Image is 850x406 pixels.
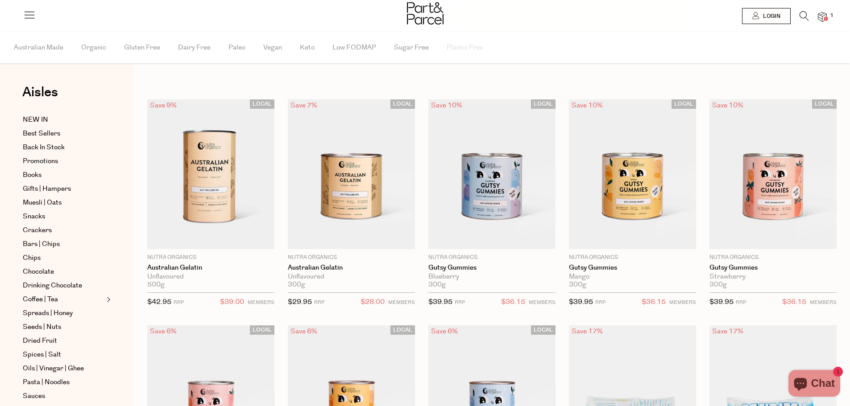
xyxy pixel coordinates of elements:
span: $39.95 [428,297,452,307]
img: Gutsy Gummies [428,99,556,249]
div: Blueberry [428,273,556,281]
span: Vegan [263,32,282,63]
small: MEMBERS [529,299,556,306]
span: Chocolate [23,267,54,277]
p: Nutra Organics [147,254,274,262]
span: Best Sellers [23,128,60,139]
small: RRP [736,299,746,306]
a: Muesli | Oats [23,197,104,208]
span: $39.95 [569,297,593,307]
span: $36.15 [642,296,666,308]
button: Expand/Collapse Coffee | Tea [104,294,111,305]
a: Bars | Chips [23,239,104,250]
a: Spreads | Honey [23,308,104,319]
span: LOCAL [672,99,696,109]
div: Save 10% [428,99,465,111]
span: Gluten Free [124,32,160,63]
span: Aisles [22,82,58,102]
a: Promotions [23,156,104,167]
a: Pasta | Noodles [23,377,104,388]
span: Spices | Salt [23,349,61,360]
small: MEMBERS [388,299,415,306]
span: Dairy Free [178,32,211,63]
a: Crackers [23,225,104,236]
span: Spreads | Honey [23,308,73,319]
a: Coffee | Tea [23,294,104,305]
span: $36.15 [782,296,806,308]
span: LOCAL [812,99,837,109]
div: Unflavoured [147,273,274,281]
div: Unflavoured [288,273,415,281]
a: Back In Stock [23,142,104,153]
span: 300g [709,281,727,289]
span: Sauces [23,391,45,402]
span: Sugar Free [394,32,429,63]
span: $28.00 [361,296,385,308]
a: Gutsy Gummies [709,264,837,272]
span: $42.95 [147,297,171,307]
p: Nutra Organics [709,254,837,262]
span: Pasta | Noodles [23,377,70,388]
div: Mango [569,273,696,281]
span: Oils | Vinegar | Ghee [23,363,84,374]
a: Spices | Salt [23,349,104,360]
span: $39.95 [709,297,734,307]
div: Save 10% [569,99,605,111]
span: Organic [81,32,106,63]
div: Save 6% [288,325,320,337]
span: Drinking Chocolate [23,280,82,291]
span: 1 [828,12,836,20]
a: Snacks [23,211,104,222]
small: RRP [595,299,605,306]
img: Gutsy Gummies [709,99,837,249]
p: Nutra Organics [288,254,415,262]
div: Save 17% [569,325,605,337]
span: Plastic Free [447,32,483,63]
div: Save 6% [428,325,460,337]
a: Gifts | Hampers [23,184,104,194]
a: Australian Gelatin [288,264,415,272]
span: Gifts | Hampers [23,184,71,194]
a: Oils | Vinegar | Ghee [23,363,104,374]
img: Part&Parcel [407,2,444,25]
span: Chips [23,253,41,263]
a: Drinking Chocolate [23,280,104,291]
span: Australian Made [14,32,63,63]
span: Coffee | Tea [23,294,58,305]
a: Sauces [23,391,104,402]
span: $29.95 [288,297,312,307]
span: 500g [147,281,165,289]
a: Dried Fruit [23,336,104,346]
span: Muesli | Oats [23,197,62,208]
a: Seeds | Nuts [23,322,104,332]
p: Nutra Organics [428,254,556,262]
img: Gutsy Gummies [569,99,696,249]
span: LOCAL [390,99,415,109]
small: MEMBERS [669,299,696,306]
div: Save 9% [147,99,179,111]
small: RRP [455,299,465,306]
span: $39.00 [220,296,244,308]
img: Australian Gelatin [288,99,415,249]
div: Save 17% [709,325,746,337]
p: Nutra Organics [569,254,696,262]
img: Australian Gelatin [147,99,274,249]
span: Seeds | Nuts [23,322,61,332]
a: Chips [23,253,104,263]
span: Snacks [23,211,45,222]
span: NEW IN [23,115,48,125]
small: MEMBERS [248,299,274,306]
div: Strawberry [709,273,837,281]
span: Bars | Chips [23,239,60,250]
a: Gutsy Gummies [428,264,556,272]
span: LOCAL [250,99,274,109]
div: Save 10% [709,99,746,111]
a: Gutsy Gummies [569,264,696,272]
a: 1 [818,12,827,21]
span: Paleo [228,32,245,63]
a: NEW IN [23,115,104,125]
span: Crackers [23,225,52,236]
div: Save 6% [147,325,179,337]
span: LOCAL [531,325,556,335]
small: RRP [314,299,324,306]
